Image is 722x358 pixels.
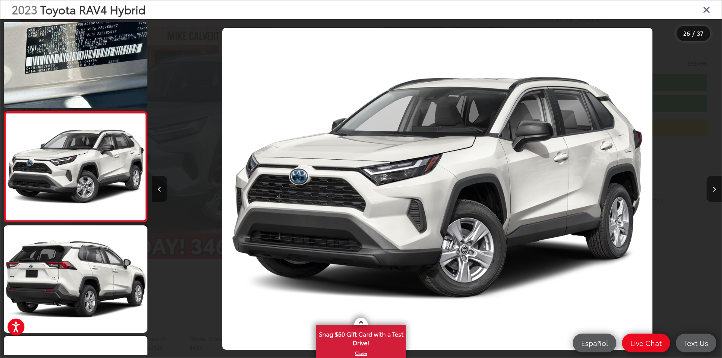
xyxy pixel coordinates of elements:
[2,224,149,334] img: 2023 Toyota RAV4 Hybrid LE
[40,1,146,17] span: Toyota RAV4 Hybrid
[697,29,704,37] span: 37
[692,31,695,36] span: /
[222,28,652,350] img: 2023 Toyota RAV4 Hybrid LE
[152,176,167,202] button: Previous image
[707,176,722,202] button: Next image
[626,338,666,347] span: Live Chat
[676,334,716,352] a: Text Us
[680,338,712,347] span: Text Us
[683,29,690,37] span: 26
[12,1,37,17] span: 2023
[4,113,147,220] img: 2023 Toyota RAV4 Hybrid LE
[703,5,710,14] i: Close gallery
[577,338,612,347] span: Español
[573,334,616,352] a: Español
[317,326,405,349] span: Snag $50 Gift Card with a Test Drive!
[622,334,670,352] a: Live Chat
[153,28,722,350] div: 2023 Toyota RAV4 Hybrid LE 25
